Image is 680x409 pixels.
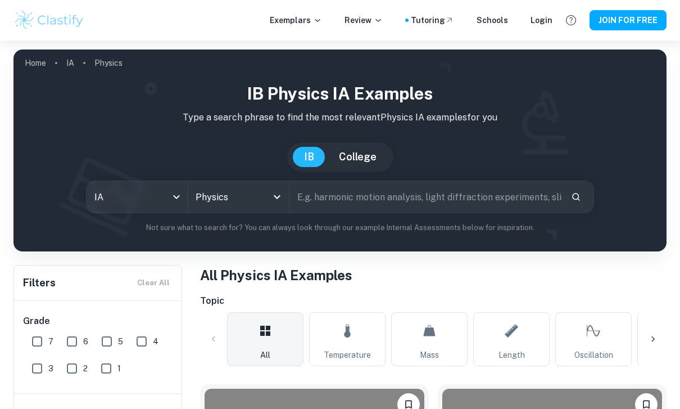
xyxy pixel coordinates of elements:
span: 6 [83,335,88,348]
h6: Topic [200,294,667,308]
span: All [260,349,270,361]
p: Type a search phrase to find the most relevant Physics IA examples for you [22,111,658,124]
img: Clastify logo [13,9,85,32]
a: IA [66,55,74,71]
p: Review [344,14,383,26]
img: profile cover [13,50,667,251]
h1: IB Physics IA examples [22,81,658,106]
h1: All Physics IA Examples [200,265,667,285]
button: JOIN FOR FREE [590,10,667,30]
span: 7 [48,335,53,348]
p: Exemplars [270,14,322,26]
span: 4 [153,335,158,348]
button: Search [566,187,586,206]
a: Tutoring [411,14,454,26]
span: Length [498,349,525,361]
a: Home [25,55,46,71]
input: E.g. harmonic motion analysis, light diffraction experiments, sliding objects down a ramp... [289,181,562,213]
span: 2 [83,362,88,375]
p: Physics [94,57,123,69]
a: Schools [477,14,508,26]
span: Temperature [324,349,371,361]
h6: Grade [23,314,174,328]
span: Oscillation [574,349,613,361]
button: IB [293,147,325,167]
span: 5 [118,335,123,348]
p: Not sure what to search for? You can always look through our example Internal Assessments below f... [22,222,658,233]
span: 3 [48,362,53,375]
button: Open [269,189,285,205]
button: College [328,147,388,167]
a: Login [531,14,552,26]
span: 1 [117,362,121,375]
div: IA [87,181,187,213]
span: Mass [420,349,439,361]
h6: Filters [23,275,56,291]
button: Help and Feedback [561,11,581,30]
